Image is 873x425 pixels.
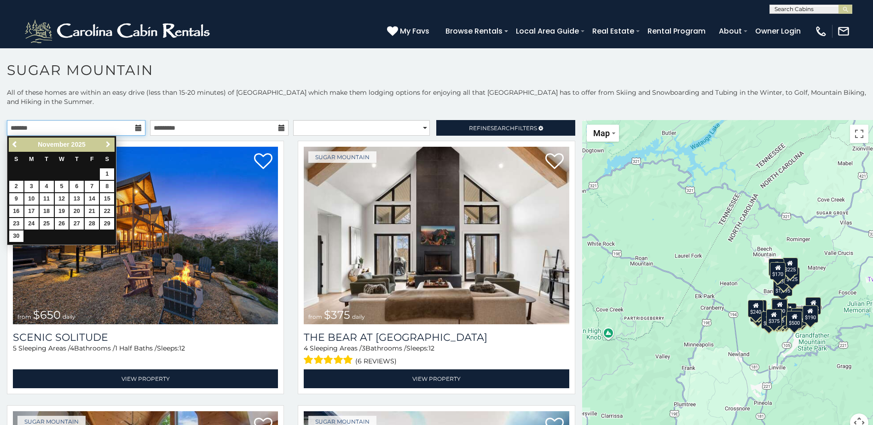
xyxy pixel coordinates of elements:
[784,267,800,285] div: $125
[761,311,776,329] div: $650
[593,128,610,138] span: Map
[85,206,99,217] a: 21
[352,313,365,320] span: daily
[33,308,61,322] span: $650
[772,299,787,316] div: $300
[469,125,537,132] span: Refine Filters
[55,181,69,192] a: 5
[90,156,94,162] span: Friday
[254,152,272,172] a: Add to favorites
[38,141,69,148] span: November
[304,344,569,367] div: Sleeping Areas / Bathrooms / Sleeps:
[40,193,54,205] a: 11
[13,344,278,367] div: Sleeping Areas / Bathrooms / Sleeps:
[10,139,21,150] a: Previous
[304,369,569,388] a: View Property
[13,369,278,388] a: View Property
[588,23,639,39] a: Real Estate
[40,181,54,192] a: 4
[45,156,48,162] span: Tuesday
[55,206,69,217] a: 19
[40,206,54,217] a: 18
[748,300,763,317] div: $240
[102,139,114,150] a: Next
[75,156,79,162] span: Thursday
[179,344,185,352] span: 12
[355,355,397,367] span: (6 reviews)
[304,331,569,344] h3: The Bear At Sugar Mountain
[850,125,868,143] button: Toggle fullscreen view
[766,309,782,327] div: $375
[115,344,157,352] span: 1 Half Baths /
[24,181,39,192] a: 3
[308,313,322,320] span: from
[105,156,109,162] span: Saturday
[324,308,350,322] span: $375
[24,206,39,217] a: 17
[85,193,99,205] a: 14
[786,311,802,328] div: $500
[441,23,507,39] a: Browse Rentals
[805,297,821,315] div: $155
[104,141,112,148] span: Next
[9,218,23,230] a: 23
[511,23,584,39] a: Local Area Guide
[9,181,23,192] a: 2
[13,331,278,344] a: Scenic Solitude
[436,120,575,136] a: RefineSearchFilters
[13,147,278,324] a: Scenic Solitude from $650 daily
[769,258,784,276] div: $240
[400,25,429,37] span: My Favs
[771,298,787,316] div: $190
[100,193,114,205] a: 15
[70,344,74,352] span: 4
[13,147,278,324] img: Scenic Solitude
[387,25,432,37] a: My Favs
[362,344,365,352] span: 3
[643,23,710,39] a: Rental Program
[24,193,39,205] a: 10
[24,218,39,230] a: 24
[837,25,850,38] img: mail-regular-white.png
[29,156,34,162] span: Monday
[17,313,31,320] span: from
[491,125,515,132] span: Search
[69,218,84,230] a: 27
[428,344,434,352] span: 12
[751,23,805,39] a: Owner Login
[772,298,788,316] div: $265
[9,193,23,205] a: 9
[815,25,827,38] img: phone-regular-white.png
[85,218,99,230] a: 28
[781,303,797,321] div: $200
[85,181,99,192] a: 7
[308,151,376,163] a: Sugar Mountain
[59,156,64,162] span: Wednesday
[69,193,84,205] a: 13
[13,344,17,352] span: 5
[782,258,798,275] div: $225
[12,141,19,148] span: Previous
[63,313,75,320] span: daily
[803,305,818,323] div: $190
[100,168,114,180] a: 1
[545,152,564,172] a: Add to favorites
[304,147,569,324] a: The Bear At Sugar Mountain from $375 daily
[23,17,214,45] img: White-1-2.png
[770,262,786,280] div: $170
[9,230,23,242] a: 30
[55,218,69,230] a: 26
[71,141,86,148] span: 2025
[304,331,569,344] a: The Bear At [GEOGRAPHIC_DATA]
[100,218,114,230] a: 29
[55,193,69,205] a: 12
[69,206,84,217] a: 20
[304,147,569,324] img: The Bear At Sugar Mountain
[40,218,54,230] a: 25
[9,206,23,217] a: 16
[714,23,746,39] a: About
[773,279,792,296] div: $1,095
[304,344,308,352] span: 4
[587,125,619,142] button: Change map style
